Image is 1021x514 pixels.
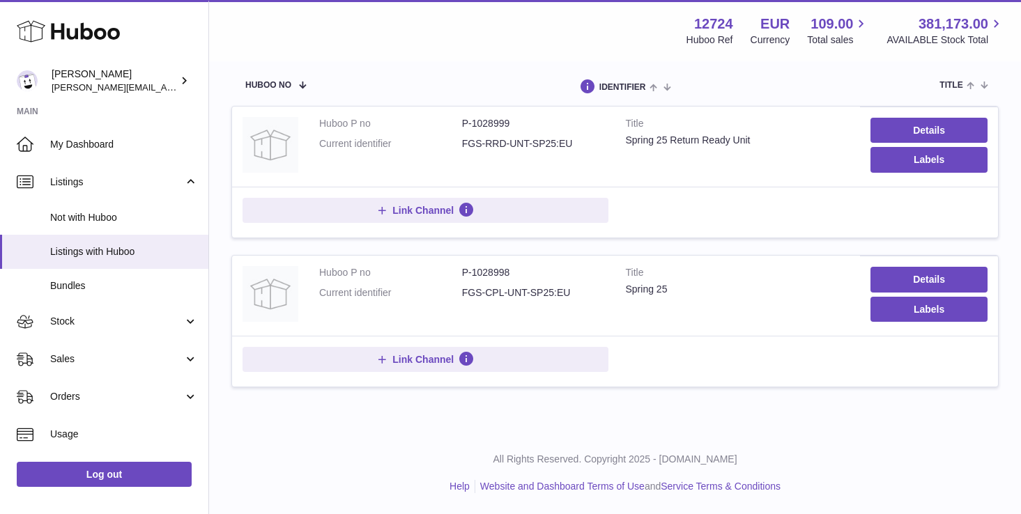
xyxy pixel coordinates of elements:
a: 381,173.00 AVAILABLE Stock Total [886,15,1004,47]
img: Spring 25 Return Ready Unit [243,117,298,173]
button: Labels [870,147,988,172]
div: Huboo Ref [686,33,733,47]
button: Labels [870,297,988,322]
span: Bundles [50,279,198,293]
span: My Dashboard [50,138,198,151]
a: Log out [17,462,192,487]
a: Service Terms & Conditions [661,481,781,492]
strong: Title [626,117,850,134]
span: title [939,81,962,90]
a: Details [870,118,988,143]
dd: P-1028999 [462,117,605,130]
span: Link Channel [392,204,454,217]
span: AVAILABLE Stock Total [886,33,1004,47]
span: Listings [50,176,183,189]
div: Currency [751,33,790,47]
a: Details [870,267,988,292]
div: Spring 25 [626,283,850,296]
dt: Huboo P no [319,117,462,130]
span: identifier [599,83,646,92]
span: Huboo no [245,81,291,90]
span: Listings with Huboo [50,245,198,258]
li: and [475,480,781,493]
span: [PERSON_NAME][EMAIL_ADDRESS][DOMAIN_NAME] [52,81,279,93]
strong: 12724 [694,15,733,33]
span: 381,173.00 [919,15,988,33]
div: Spring 25 Return Ready Unit [626,134,850,147]
span: Usage [50,428,198,441]
span: Stock [50,315,183,328]
img: Spring 25 [243,266,298,322]
dd: FGS-CPL-UNT-SP25:EU [462,286,605,299]
strong: Title [626,266,850,283]
dt: Current identifier [319,137,462,150]
span: 109.00 [811,15,853,33]
span: Total sales [807,33,869,47]
p: All Rights Reserved. Copyright 2025 - [DOMAIN_NAME] [220,453,1010,466]
a: Help [450,481,470,492]
a: Website and Dashboard Terms of Use [480,481,645,492]
img: sebastian@ffern.co [17,70,38,91]
span: Orders [50,390,183,403]
strong: EUR [760,15,790,33]
span: Link Channel [392,353,454,366]
dt: Huboo P no [319,266,462,279]
span: Sales [50,352,183,366]
dt: Current identifier [319,286,462,299]
button: Link Channel [243,198,608,223]
span: Not with Huboo [50,211,198,224]
button: Link Channel [243,347,608,372]
a: 109.00 Total sales [807,15,869,47]
dd: FGS-RRD-UNT-SP25:EU [462,137,605,150]
div: [PERSON_NAME] [52,68,177,94]
dd: P-1028998 [462,266,605,279]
